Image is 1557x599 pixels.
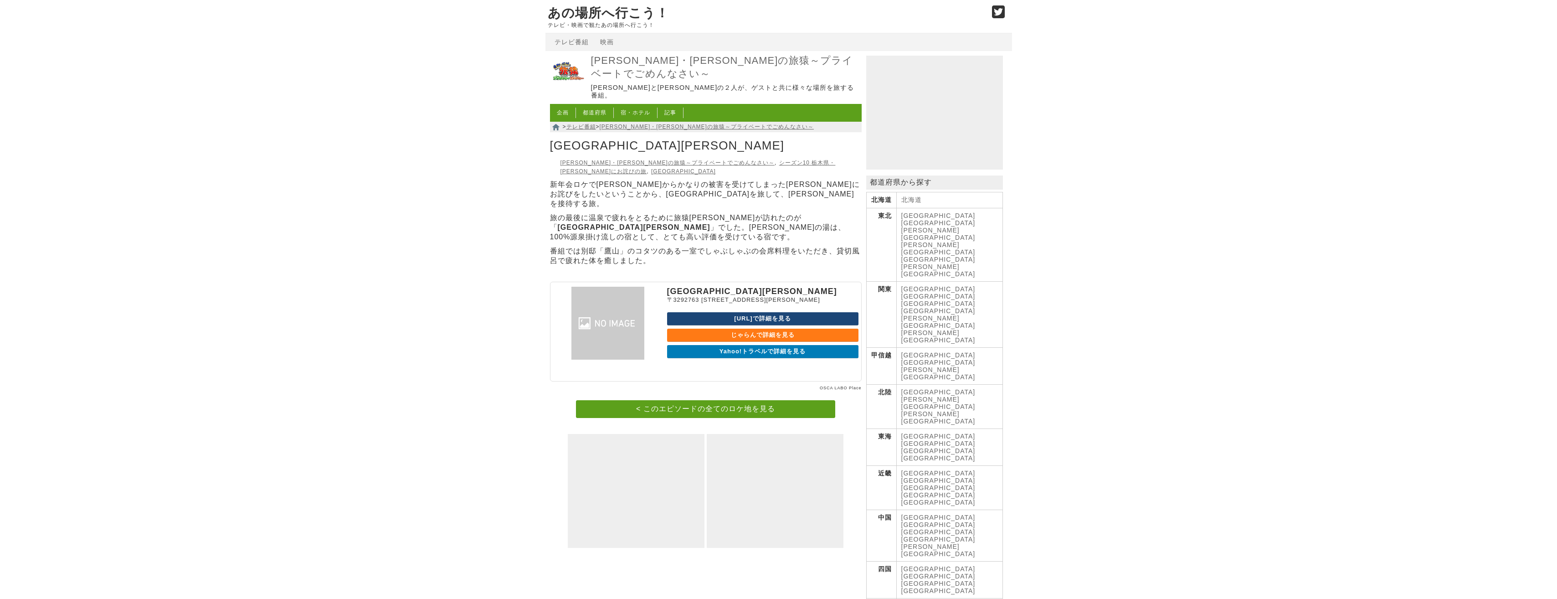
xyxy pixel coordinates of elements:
[600,38,614,46] a: 映画
[901,587,976,594] a: [GEOGRAPHIC_DATA]
[901,388,976,396] a: [GEOGRAPHIC_DATA]
[866,282,896,348] th: 関東
[866,385,896,429] th: 北陸
[550,122,862,132] nav: > >
[591,54,859,80] a: [PERSON_NAME]・[PERSON_NAME]の旅猿～プライベートでごめんなさい～
[901,499,976,506] a: [GEOGRAPHIC_DATA]
[566,124,596,130] a: テレビ番組
[866,192,896,208] th: 北海道
[550,53,586,90] img: 東野・岡村の旅猿～プライベートでごめんなさい～
[866,176,1003,190] p: 都道府県から探す
[550,136,862,156] h1: [GEOGRAPHIC_DATA][PERSON_NAME]
[901,285,976,293] a: [GEOGRAPHIC_DATA]
[901,536,976,543] a: [GEOGRAPHIC_DATA]
[901,528,976,536] a: [GEOGRAPHIC_DATA]
[901,477,976,484] a: [GEOGRAPHIC_DATA]
[550,83,586,91] a: 東野・岡村の旅猿～プライベートでごめんなさい～
[901,293,976,300] a: [GEOGRAPHIC_DATA]
[901,219,976,227] a: [GEOGRAPHIC_DATA]
[553,287,663,360] img: 西那須温泉 大鷹の湯
[901,484,976,491] a: [GEOGRAPHIC_DATA]
[901,263,976,278] a: [PERSON_NAME][GEOGRAPHIC_DATA]
[621,109,650,116] a: 宿・ホテル
[701,296,820,303] span: [STREET_ADDRESS][PERSON_NAME]
[901,470,976,477] a: [GEOGRAPHIC_DATA]
[820,386,862,390] a: OSCA LABO Place
[555,38,589,46] a: テレビ番組
[901,565,976,573] a: [GEOGRAPHIC_DATA]
[901,227,976,241] a: [PERSON_NAME][GEOGRAPHIC_DATA]
[901,336,976,344] a: [GEOGRAPHIC_DATA]
[560,160,836,175] a: シーズン10 栃木県・[PERSON_NAME]にお詫びの旅
[866,466,896,510] th: 近畿
[901,366,976,381] a: [PERSON_NAME][GEOGRAPHIC_DATA]
[901,351,976,359] a: [GEOGRAPHIC_DATA]
[560,160,836,175] li: ,
[866,208,896,282] th: 東北
[548,6,669,20] a: あの場所へ行こう！
[901,580,976,587] a: [GEOGRAPHIC_DATA]
[901,410,976,425] a: [PERSON_NAME][GEOGRAPHIC_DATA]
[992,11,1005,19] a: Twitter (@go_thesights)
[576,400,835,418] a: < このエピソードの全てのロケ地を見る
[866,429,896,466] th: 東海
[901,300,976,307] a: [GEOGRAPHIC_DATA]
[901,521,976,528] a: [GEOGRAPHIC_DATA]
[866,56,1003,170] iframe: Advertisement
[664,109,676,116] a: 記事
[866,562,896,599] th: 四国
[901,212,976,219] a: [GEOGRAPHIC_DATA]
[667,287,858,296] p: [GEOGRAPHIC_DATA][PERSON_NAME]
[558,223,710,231] strong: [GEOGRAPHIC_DATA][PERSON_NAME]
[901,315,976,329] a: [PERSON_NAME][GEOGRAPHIC_DATA]
[901,433,976,440] a: [GEOGRAPHIC_DATA]
[548,22,982,28] p: テレビ・映画で観たあの場所へ行こう！
[901,573,976,580] a: [GEOGRAPHIC_DATA]
[550,180,862,209] p: 新年会ロケで[PERSON_NAME]からかなりの被害を受けてしまった[PERSON_NAME]にお詫びをしたいということから、[GEOGRAPHIC_DATA]を旅して、[PERSON_NAM...
[550,247,862,266] p: 番組では別邸「鷹山」のコタツのある一室でしゃぶしゃぶの会席料理をいただき、貸切風呂で疲れた体を癒しました。
[600,124,814,130] a: [PERSON_NAME]・[PERSON_NAME]の旅猿～プライベートでごめんなさい～
[901,241,976,256] a: [PERSON_NAME][GEOGRAPHIC_DATA]
[707,434,843,548] iframe: Advertisement
[560,160,775,166] a: [PERSON_NAME]・[PERSON_NAME]の旅猿～プライベートでごめんなさい～
[901,256,976,263] a: [GEOGRAPHIC_DATA]
[568,434,704,548] iframe: Advertisement
[901,440,976,447] a: [GEOGRAPHIC_DATA]
[901,196,922,203] a: 北海道
[901,359,976,366] a: [GEOGRAPHIC_DATA]
[651,168,716,175] a: [GEOGRAPHIC_DATA]
[901,543,976,558] a: [PERSON_NAME][GEOGRAPHIC_DATA]
[866,510,896,562] th: 中国
[591,84,859,100] p: [PERSON_NAME]と[PERSON_NAME]の２人が、ゲストと共に様々な場所を旅する番組。
[560,160,777,166] li: ,
[667,312,858,325] a: [URL]で詳細を見る
[550,213,862,242] p: 旅の最後に温泉で疲れをとるために旅猿[PERSON_NAME]が訪れたのが「 」でした。[PERSON_NAME]の湯は、100%源泉掛け流しの宿として、とても高い評価を受けている宿です。
[583,109,606,116] a: 都道府県
[901,491,976,499] a: [GEOGRAPHIC_DATA]
[901,447,976,454] a: [GEOGRAPHIC_DATA]
[901,329,960,336] a: [PERSON_NAME]
[901,396,976,410] a: [PERSON_NAME][GEOGRAPHIC_DATA]
[667,329,858,342] a: じゃらんで詳細を見る
[901,307,976,315] a: [GEOGRAPHIC_DATA]
[667,296,699,303] span: 〒3292763
[557,109,569,116] a: 企画
[901,514,976,521] a: [GEOGRAPHIC_DATA]
[866,348,896,385] th: 甲信越
[667,345,858,358] a: Yahoo!トラベルで詳細を見る
[901,454,976,462] a: [GEOGRAPHIC_DATA]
